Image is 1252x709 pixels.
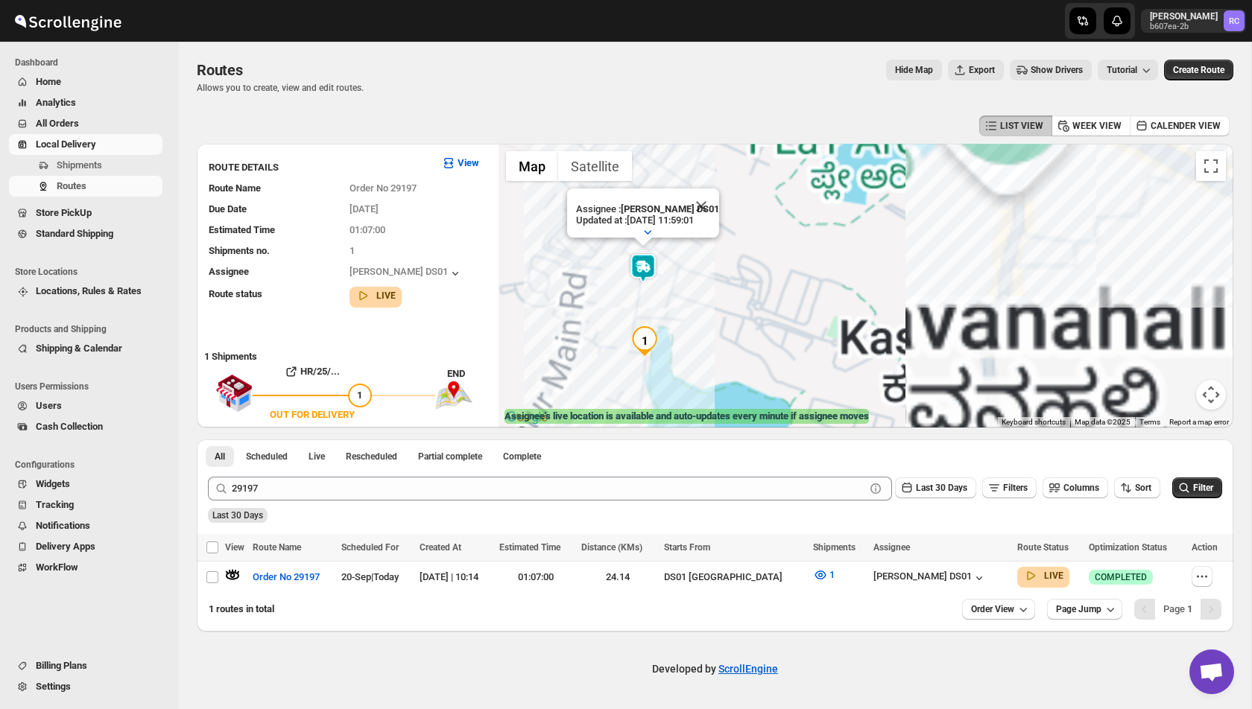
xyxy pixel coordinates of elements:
span: 1 [829,569,835,580]
button: Routes [9,176,162,197]
div: OUT FOR DELIVERY [270,407,355,422]
span: View [225,542,244,553]
span: Products and Shipping [15,323,168,335]
span: Order No 29197 [350,182,417,194]
span: LIST VIEW [1000,120,1043,132]
span: Export [969,64,995,76]
span: Routes [197,61,243,79]
span: Home [36,76,61,87]
p: b607ea-2b [1150,22,1218,31]
button: Map camera controls [1196,380,1226,410]
p: Developed by [652,661,778,676]
img: Google [502,408,551,427]
button: Cash Collection [9,416,162,437]
span: Shipments [57,159,102,171]
span: Complete [503,451,541,462]
button: LIST VIEW [979,115,1052,136]
span: Tutorial [1107,65,1137,75]
input: Press enter after typing | Search Eg. Order No 29197 [232,477,865,500]
button: Keyboard shortcuts [1002,417,1066,427]
span: 1 [350,245,355,256]
button: Filter [1172,477,1222,498]
span: Store PickUp [36,207,92,218]
span: Page [1163,603,1192,614]
img: ScrollEngine [12,2,124,39]
span: Analytics [36,97,76,108]
span: Optimization Status [1089,542,1167,553]
button: Locations, Rules & Rates [9,281,162,302]
button: Last 30 Days [895,477,976,498]
span: Delivery Apps [36,541,95,552]
span: Configurations [15,459,168,471]
button: Shipping & Calendar [9,338,162,359]
button: Map action label [886,60,942,80]
span: WEEK VIEW [1072,120,1122,132]
span: Route Status [1017,542,1069,553]
button: Users [9,395,162,416]
span: Page Jump [1056,603,1101,615]
p: [PERSON_NAME] [1150,10,1218,22]
button: Export [948,60,1004,80]
span: Columns [1063,483,1099,493]
button: Show Drivers [1010,60,1092,80]
button: Show satellite imagery [558,151,632,181]
button: Order No 29197 [244,565,329,589]
span: Order No 29197 [253,570,320,585]
button: WEEK VIEW [1052,115,1131,136]
button: Analytics [9,92,162,113]
button: LIVE [355,288,396,303]
span: CALENDER VIEW [1151,120,1221,132]
span: Routes [57,180,86,191]
div: END [447,366,491,381]
span: Route Name [209,182,261,194]
a: Terms (opens in new tab) [1139,418,1160,426]
button: HR/25/... [253,360,372,384]
button: Delivery Apps [9,536,162,557]
span: Estimated Time [499,542,560,553]
span: Map data ©2025 [1075,418,1131,426]
span: Estimated Time [209,224,275,235]
a: Report a map error [1169,418,1229,426]
b: [PERSON_NAME] DS01 [621,203,719,214]
button: Tracking [9,495,162,515]
span: Create Route [1173,64,1224,76]
span: 20-Sep | Today [341,571,399,582]
span: COMPLETED [1095,571,1147,583]
span: Shipments no. [209,245,270,256]
b: HR/25/... [300,366,340,377]
span: Locations, Rules & Rates [36,285,142,296]
button: All routes [206,446,234,467]
button: LIVE [1023,568,1063,583]
span: Rescheduled [346,451,397,462]
button: All Orders [9,113,162,134]
span: Scheduled [246,451,288,462]
b: LIVE [1044,570,1063,581]
button: Filters [982,477,1037,498]
span: Assignee [873,542,910,553]
span: Users Permissions [15,381,168,392]
text: RC [1229,16,1239,26]
span: Action [1192,542,1218,553]
span: Dashboard [15,57,168,69]
span: Billing Plans [36,660,87,671]
button: Order View [962,599,1035,620]
span: Settings [36,681,71,692]
span: Due Date [209,203,247,214]
div: [DATE] | 10:14 [420,570,490,585]
p: Assignee : [576,203,719,214]
button: Show street map [506,151,558,181]
div: 1 [630,326,660,356]
button: Page Jump [1047,599,1122,620]
span: Show Drivers [1031,64,1083,76]
span: All Orders [36,118,79,129]
a: Open this area in Google Maps (opens a new window) [502,408,551,427]
button: User menu [1141,9,1246,33]
span: Live [309,451,325,462]
img: shop.svg [215,364,253,422]
span: Last 30 Days [916,483,967,493]
span: Route status [209,288,262,299]
span: Created At [420,542,461,553]
a: ScrollEngine [718,663,778,675]
span: WorkFlow [36,562,78,573]
span: Notifications [36,520,90,531]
